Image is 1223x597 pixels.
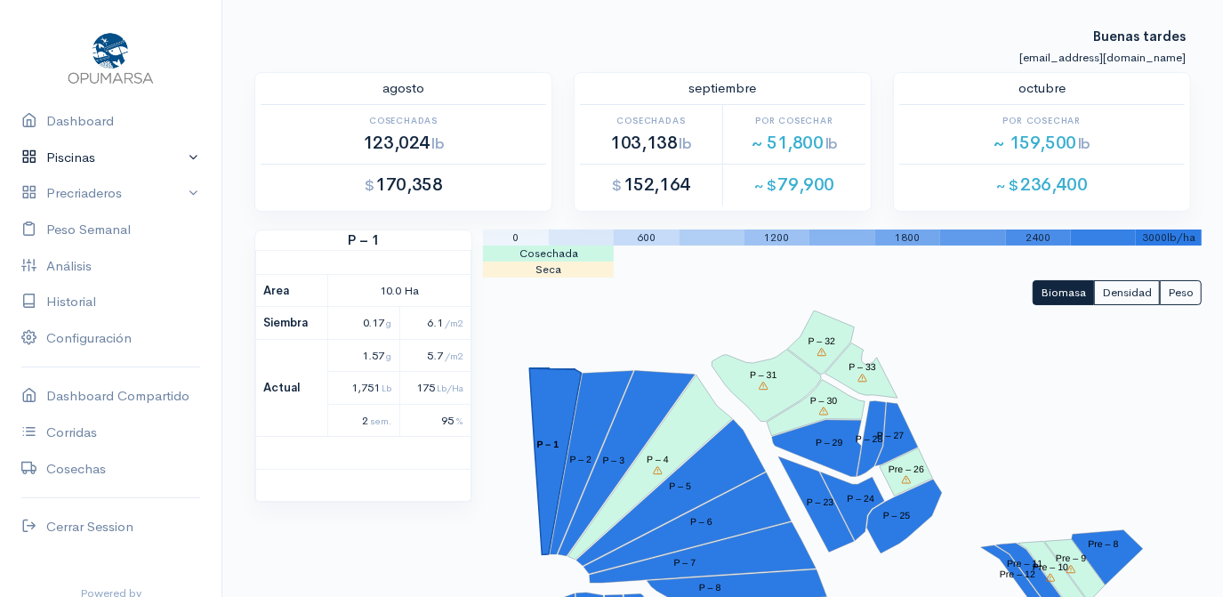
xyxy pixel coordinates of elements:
[612,173,690,196] span: 152,164
[674,558,696,569] tspan: P – 7
[883,510,911,520] tspan: P – 25
[1019,50,1186,65] small: [EMAIL_ADDRESS][DOMAIN_NAME]
[371,415,392,427] span: sem.
[327,339,399,372] td: 1.57
[895,230,920,245] span: 1800
[445,350,463,362] span: /m2
[1078,134,1090,153] span: lb
[483,262,614,278] td: Seca
[1094,280,1160,306] button: Densidad
[1168,285,1194,300] span: Peso
[899,116,1185,125] h6: Por Cosechar
[849,362,877,373] tspan: P – 33
[637,230,656,245] span: 600
[1167,230,1195,245] span: lb/ha
[1089,539,1119,550] tspan: Pre – 8
[437,382,463,394] span: Lb/Ha
[1033,280,1094,306] button: Biomasa
[1026,230,1050,245] span: 2400
[431,134,444,153] span: lb
[570,455,592,465] tspan: P – 2
[765,230,790,245] span: 1200
[363,132,444,154] span: 123,024
[327,274,471,307] td: 10.0 Ha
[670,481,692,492] tspan: P – 5
[387,317,392,329] span: g
[996,176,1018,195] span: ~ $
[877,430,905,440] tspan: P – 27
[810,395,838,406] tspan: P – 30
[399,307,471,340] td: 6.1
[1041,285,1086,300] span: Biomasa
[250,78,557,99] div: agosto
[365,176,374,195] span: $
[647,455,669,465] tspan: P – 4
[610,132,691,154] span: 103,138
[64,28,157,85] img: Opumarsa
[809,336,836,347] tspan: P – 32
[612,176,622,195] span: $
[1056,553,1086,564] tspan: Pre – 9
[580,116,722,125] h6: Cosechadas
[889,464,924,474] tspan: Pre – 26
[327,307,399,340] td: 0.17
[856,433,883,444] tspan: P – 28
[996,173,1087,196] span: 236,400
[327,404,399,437] td: 2
[569,78,876,99] div: septiembre
[1033,562,1068,573] tspan: Pre – 10
[455,415,463,427] span: %
[699,583,721,593] tspan: P – 8
[750,370,777,381] tspan: P – 31
[512,230,519,245] span: 0
[1000,569,1035,580] tspan: Pre – 12
[399,372,471,405] td: 175
[445,317,463,329] span: /m2
[848,494,875,504] tspan: P – 24
[754,173,834,196] span: 79,900
[889,78,1195,99] div: octubre
[365,173,443,196] span: 170,358
[807,497,834,508] tspan: P – 23
[994,132,1091,154] span: ~ 159,500
[399,404,471,437] td: 95
[1093,10,1186,44] strong: Buenas tardes
[816,438,843,448] tspan: P – 29
[256,274,328,307] th: Area
[751,132,838,154] span: ~ 51,800
[483,246,614,262] td: Cosechada
[387,350,392,362] span: g
[690,517,712,528] tspan: P – 6
[603,456,625,466] tspan: P – 3
[1102,285,1152,300] span: Densidad
[256,307,328,340] th: Siembra
[825,134,838,153] span: lb
[723,116,865,125] h6: Por Cosechar
[261,116,546,125] h6: Cosechadas
[754,176,776,195] span: ~ $
[327,372,399,405] td: 1,751
[256,339,328,437] th: Actual
[399,339,471,372] td: 5.7
[680,134,692,153] span: lb
[1007,559,1042,569] tspan: Pre – 11
[537,440,559,450] tspan: P – 1
[382,382,392,394] span: Lb
[1142,230,1167,245] span: 3000
[255,230,471,251] strong: P – 1
[1160,280,1202,306] button: Peso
